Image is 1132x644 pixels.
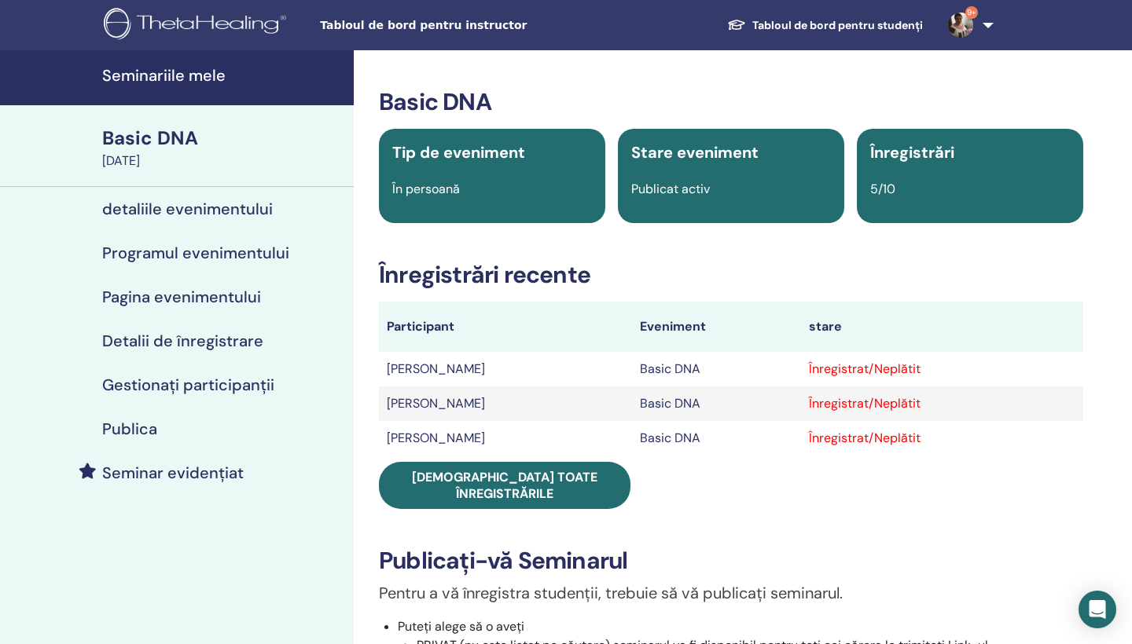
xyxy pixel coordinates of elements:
[632,352,801,386] td: Basic DNA
[801,302,1083,352] th: stare
[104,8,292,43] img: logo.png
[715,11,935,40] a: Tabloul de bord pentru studenți
[870,181,895,197] span: 5/10
[102,331,263,350] h4: Detalii de înregistrare
[102,419,157,438] h4: Publica
[379,261,1083,289] h3: Înregistrări recente
[102,287,261,306] h4: Pagina evenimentului
[102,66,344,85] h4: Seminariile mele
[392,142,525,163] span: Tip de eveniment
[1079,591,1116,628] div: Open Intercom Messenger
[102,152,344,170] div: [DATE]
[102,243,289,262] h4: Programul evenimentului
[379,421,632,456] td: [PERSON_NAME]
[631,181,710,197] span: Publicat activ
[379,302,632,352] th: Participant
[102,199,273,218] h4: detaliile evenimentului
[632,421,801,456] td: Basic DNA
[379,352,632,386] td: [PERSON_NAME]
[632,302,801,352] th: Eveniment
[379,462,630,509] a: [DEMOGRAPHIC_DATA] toate înregistrările
[379,386,632,421] td: [PERSON_NAME]
[392,181,460,197] span: În persoană
[948,13,973,38] img: default.jpg
[727,18,746,31] img: graduation-cap-white.svg
[320,17,556,34] span: Tabloul de bord pentru instructor
[631,142,759,163] span: Stare eveniment
[102,375,274,394] h4: Gestionați participanții
[102,463,244,482] h4: Seminar evidențiat
[102,125,344,152] div: Basic DNA
[809,429,1075,448] div: Înregistrat/Neplătit
[809,360,1075,379] div: Înregistrat/Neplătit
[412,469,597,502] span: [DEMOGRAPHIC_DATA] toate înregistrările
[965,6,978,19] span: 9+
[809,394,1075,413] div: Înregistrat/Neplătit
[632,386,801,421] td: Basic DNA
[379,547,1083,575] h3: Publicați-vă Seminarul
[379,581,1083,605] p: Pentru a vă înregistra studenții, trebuie să vă publicați seminarul.
[870,142,954,163] span: Înregistrări
[379,88,1083,116] h3: Basic DNA
[93,125,354,170] a: Basic DNA[DATE]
